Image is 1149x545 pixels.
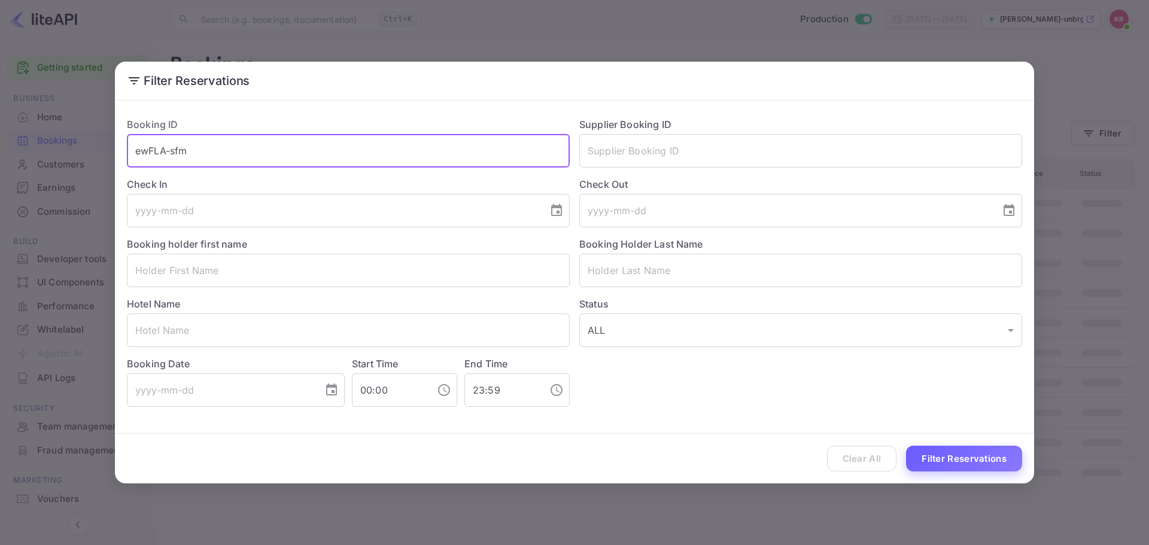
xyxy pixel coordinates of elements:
[127,313,570,347] input: Hotel Name
[127,357,345,371] label: Booking Date
[579,297,1022,311] label: Status
[127,194,540,227] input: yyyy-mm-dd
[127,254,570,287] input: Holder First Name
[127,177,570,191] label: Check In
[579,134,1022,168] input: Supplier Booking ID
[432,378,456,402] button: Choose time, selected time is 12:00 AM
[579,238,703,250] label: Booking Holder Last Name
[320,378,344,402] button: Choose date
[127,373,315,407] input: yyyy-mm-dd
[997,199,1021,223] button: Choose date
[545,378,569,402] button: Choose time, selected time is 11:59 PM
[127,118,178,130] label: Booking ID
[579,177,1022,191] label: Check Out
[352,358,399,370] label: Start Time
[352,373,427,407] input: hh:mm
[579,118,671,130] label: Supplier Booking ID
[579,313,1022,347] div: ALL
[545,199,569,223] button: Choose date
[906,446,1022,471] button: Filter Reservations
[579,194,992,227] input: yyyy-mm-dd
[127,298,181,310] label: Hotel Name
[127,238,247,250] label: Booking holder first name
[464,373,540,407] input: hh:mm
[464,358,507,370] label: End Time
[579,254,1022,287] input: Holder Last Name
[127,134,570,168] input: Booking ID
[115,62,1034,100] h2: Filter Reservations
